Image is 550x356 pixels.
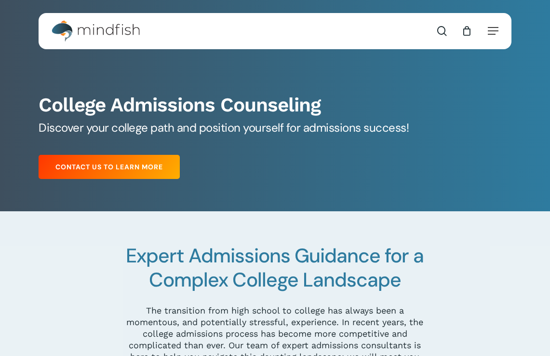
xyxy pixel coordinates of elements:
[461,26,472,36] a: Cart
[488,26,498,36] a: Navigation Menu
[55,162,163,172] span: Contact Us to Learn More
[39,155,180,179] a: Contact Us to Learn More
[126,243,424,292] span: Expert Admissions Guidance for a Complex College Landscape
[39,93,321,116] b: College Admissions Counseling
[39,13,511,49] header: Main Menu
[39,120,409,135] span: Discover your college path and position yourself for admissions success!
